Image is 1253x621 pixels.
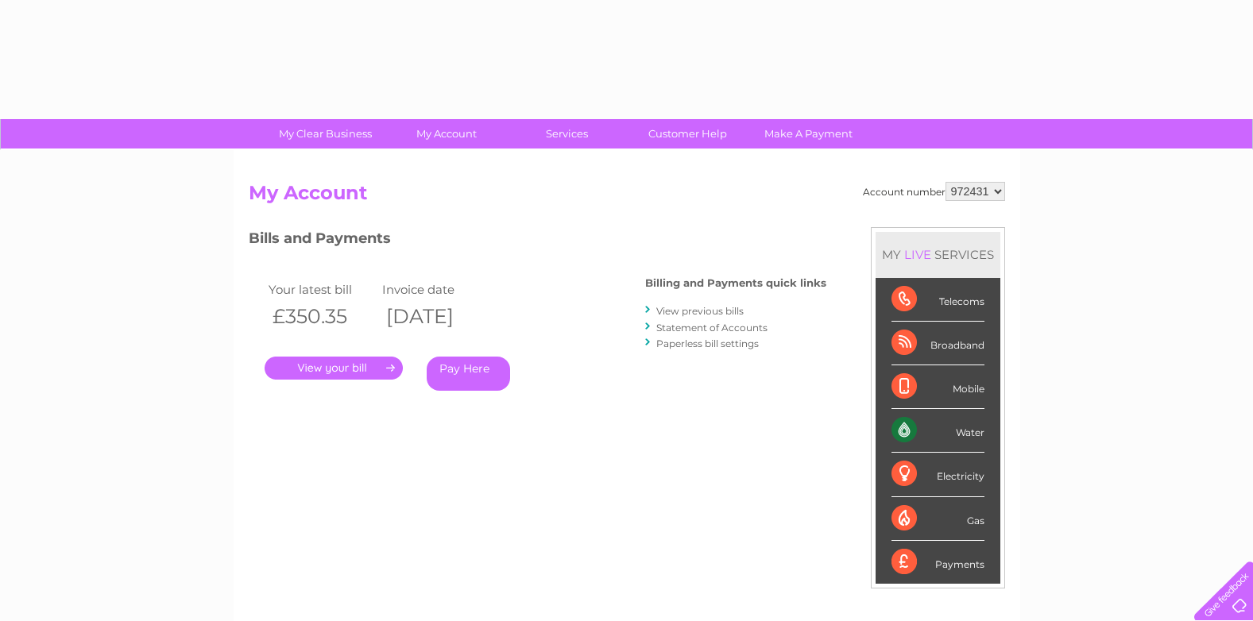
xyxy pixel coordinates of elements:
a: View previous bills [656,305,744,317]
h2: My Account [249,182,1005,212]
a: Services [501,119,632,148]
h4: Billing and Payments quick links [645,277,826,289]
div: Telecoms [891,278,984,322]
div: Account number [863,182,1005,201]
a: Pay Here [427,357,510,391]
th: £350.35 [265,300,379,333]
h3: Bills and Payments [249,227,826,255]
div: Water [891,409,984,453]
a: Make A Payment [743,119,874,148]
td: Your latest bill [265,279,379,300]
a: Paperless bill settings [656,337,759,349]
div: Gas [891,497,984,541]
a: My Account [381,119,512,148]
td: Invoice date [378,279,493,300]
a: . [265,357,403,380]
div: LIVE [901,247,934,262]
div: Electricity [891,453,984,496]
a: Customer Help [622,119,753,148]
th: [DATE] [378,300,493,333]
div: Broadband [891,322,984,365]
a: My Clear Business [260,119,391,148]
a: Statement of Accounts [656,322,768,334]
div: Payments [891,541,984,584]
div: MY SERVICES [876,232,1000,277]
div: Mobile [891,365,984,409]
